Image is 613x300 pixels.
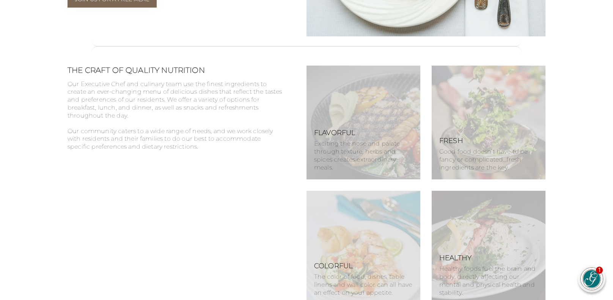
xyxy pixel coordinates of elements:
h2: The Craft of Quality Nutrition [68,66,284,75]
h3: Flavorful [306,129,420,140]
p: Good food doesn’t have to be fancy or complicated…fresh ingredients are the key. [432,148,545,179]
h3: Colorful [306,262,420,273]
div: 1 [596,267,603,273]
p: Our Executive Chef and culinary team use the finest ingredients to create an ever-changing menu o... [68,80,284,127]
img: avatar [581,268,603,290]
h3: Healthy [432,254,545,265]
h3: Fresh [432,137,545,148]
p: Our community caters to a wide range of needs, and we work closely with residents and their famil... [68,127,284,151]
p: Exciting the nose and palate through texture, herbs and spices creates extraordinary meals. [306,140,420,179]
